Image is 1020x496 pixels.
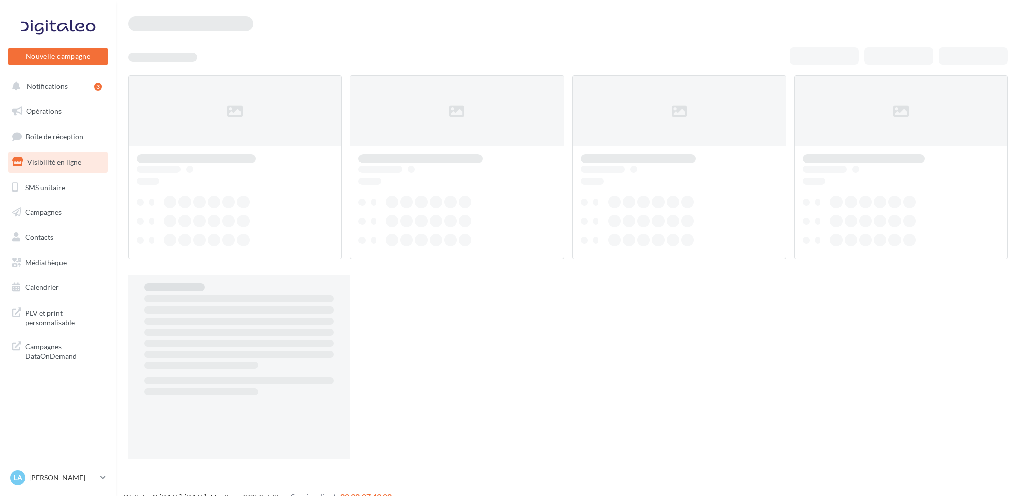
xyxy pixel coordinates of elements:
[8,468,108,487] a: La [PERSON_NAME]
[26,107,62,115] span: Opérations
[27,82,68,90] span: Notifications
[26,132,83,141] span: Boîte de réception
[6,252,110,273] a: Médiathèque
[6,227,110,248] a: Contacts
[25,283,59,291] span: Calendrier
[14,473,22,483] span: La
[25,258,67,267] span: Médiathèque
[25,233,53,241] span: Contacts
[8,48,108,65] button: Nouvelle campagne
[25,340,104,361] span: Campagnes DataOnDemand
[6,76,106,97] button: Notifications 3
[6,202,110,223] a: Campagnes
[6,336,110,365] a: Campagnes DataOnDemand
[94,83,102,91] div: 3
[25,208,62,216] span: Campagnes
[6,277,110,298] a: Calendrier
[25,306,104,328] span: PLV et print personnalisable
[6,177,110,198] a: SMS unitaire
[25,182,65,191] span: SMS unitaire
[6,126,110,147] a: Boîte de réception
[6,101,110,122] a: Opérations
[6,302,110,332] a: PLV et print personnalisable
[27,158,81,166] span: Visibilité en ligne
[29,473,96,483] p: [PERSON_NAME]
[6,152,110,173] a: Visibilité en ligne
